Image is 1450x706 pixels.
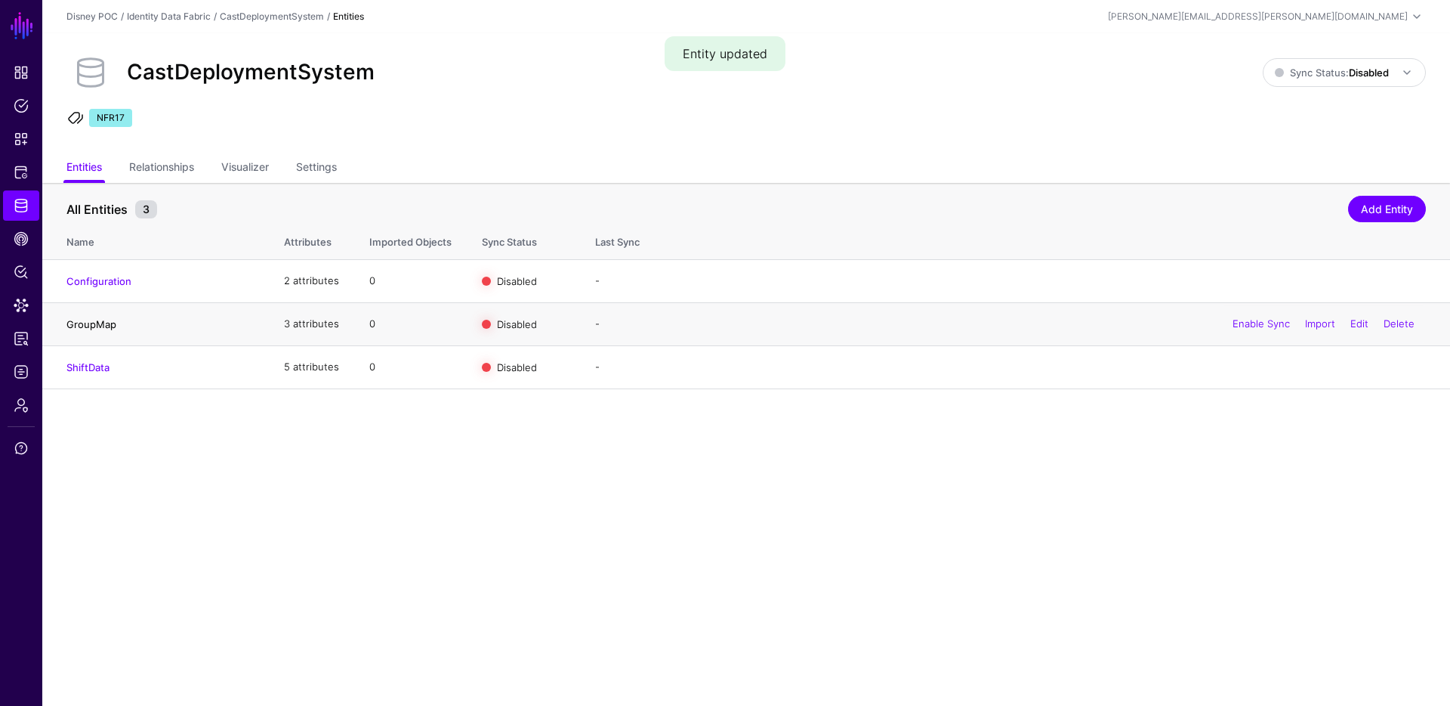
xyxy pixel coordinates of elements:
div: / [118,10,127,23]
span: Dashboard [14,65,29,80]
td: 0 [354,259,467,302]
a: CastDeploymentSystem [220,11,324,22]
a: Relationships [129,154,194,183]
a: Admin [3,390,39,420]
a: Policies [3,91,39,121]
a: CAEP Hub [3,224,39,254]
div: [PERSON_NAME][EMAIL_ADDRESS][PERSON_NAME][DOMAIN_NAME] [1108,10,1408,23]
a: Disney POC [66,11,118,22]
small: 3 [135,200,157,218]
td: 2 attributes [269,259,354,302]
div: / [211,10,220,23]
a: GroupMap [66,318,116,330]
a: Identity Data Fabric [127,11,211,22]
a: Entities [66,154,102,183]
a: Reports [3,324,39,354]
strong: Entities [333,11,364,22]
a: Configuration [66,275,131,287]
span: Disabled [497,317,537,330]
span: Disabled [497,361,537,373]
app-datasources-item-entities-syncstatus: - [595,317,600,330]
span: Policies [14,98,29,113]
span: CAEP Hub [14,231,29,246]
span: All Entities [63,200,131,218]
a: SGNL [9,9,35,42]
span: NFR17 [89,109,132,127]
a: Protected Systems [3,157,39,187]
a: Snippets [3,124,39,154]
strong: Disabled [1349,67,1389,79]
span: Disabled [497,274,537,286]
span: Snippets [14,132,29,147]
a: Visualizer [221,154,269,183]
a: Enable Sync [1232,317,1290,330]
a: Delete [1384,317,1415,330]
th: Attributes [269,220,354,259]
div: Entity updated [665,36,785,71]
a: Settings [296,154,337,183]
span: Identity Data Fabric [14,198,29,213]
a: Add Entity [1348,196,1426,222]
td: 3 attributes [269,302,354,345]
td: 5 attributes [269,345,354,389]
app-datasources-item-entities-syncstatus: - [595,274,600,286]
app-datasources-item-entities-syncstatus: - [595,361,600,373]
span: Data Lens [14,298,29,313]
td: 0 [354,345,467,389]
th: Sync Status [467,220,580,259]
a: Policy Lens [3,257,39,287]
th: Imported Objects [354,220,467,259]
h2: CastDeploymentSystem [127,60,375,85]
div: / [324,10,333,23]
span: Protected Systems [14,165,29,180]
th: Last Sync [580,220,1450,259]
td: 0 [354,302,467,345]
a: Identity Data Fabric [3,190,39,221]
span: Logs [14,364,29,379]
a: Edit [1350,317,1368,330]
span: Reports [14,331,29,346]
span: Admin [14,398,29,413]
a: Dashboard [3,57,39,88]
span: Support [14,441,29,456]
a: Data Lens [3,290,39,320]
a: Logs [3,357,39,387]
a: ShiftData [66,361,110,373]
th: Name [42,220,269,259]
span: Sync Status: [1275,67,1389,79]
span: Policy Lens [14,265,29,280]
a: Import [1305,317,1335,330]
